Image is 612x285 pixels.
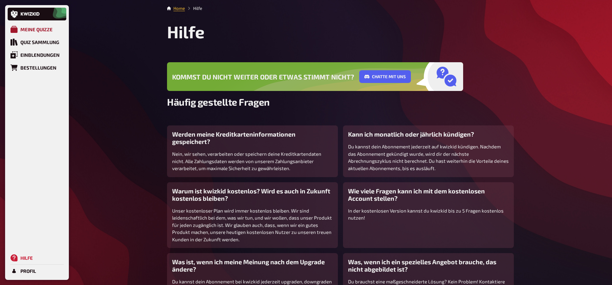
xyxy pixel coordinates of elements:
[167,22,514,42] h1: Hilfe
[348,131,509,138] h3: Kann ich monatlich oder jährlich kündigen?
[20,26,53,32] div: Meine Quizze
[8,49,66,61] a: Einblendungen
[167,62,514,91] a: Kommst du nicht weiter oder etwas stimmt nicht?Chatte mit uns
[348,258,509,273] h3: Was, wenn ich ein spezielles Angebot brauche, das nicht abgebildet ist?
[20,255,33,261] div: Hilfe
[172,187,333,202] h3: Warum ist kwizkid kostenlos? Wird es auch in Zukunft kostenlos bleiben?
[359,70,411,83] button: Chatte mit uns
[172,72,354,81] span: Kommst du nicht weiter oder etwas stimmt nicht?
[8,23,66,36] a: Meine Quizze
[20,39,59,45] div: Quiz Sammlung
[20,268,36,274] div: Profil
[348,207,509,221] p: In der kostenlosen Version kannst du kwizkid bis zu 5 Fragen kostenlos nutzen!
[8,36,66,49] a: Quiz Sammlung
[172,131,333,145] h3: Werden meine Kreditkarteninformationen gespeichert?
[8,265,66,277] a: Profil
[167,96,514,108] h2: Häufig gestellte Fragen
[20,52,60,58] div: Einblendungen
[172,207,333,243] p: Unser kostenloser Plan wird immer kostenlos bleiben. Wir sind leidenschaftlich bei dem, was wir t...
[185,5,202,11] li: Hilfe
[173,5,185,11] li: Home
[8,251,66,264] a: Hilfe
[8,61,66,74] a: Bestellungen
[348,143,509,172] p: Du kannst dein Abonnement jederzeit auf kwizkid kündigen. Nachdem das Abonnement gekündigt wurde,...
[173,6,185,11] a: Home
[167,62,463,91] button: Kommst du nicht weiter oder etwas stimmt nicht?Chatte mit uns
[20,65,56,71] div: Bestellungen
[172,258,333,273] h3: Was ist, wenn ich meine Meinung nach dem Upgrade ändere?
[348,187,509,202] h3: Wie viele Fragen kann ich mit dem kostenlosen Account stellen?
[172,150,333,172] p: Nein, wir sehen, verarbeiten oder speichern deine Kreditkartendaten nicht. Alle Zahlungsdaten wer...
